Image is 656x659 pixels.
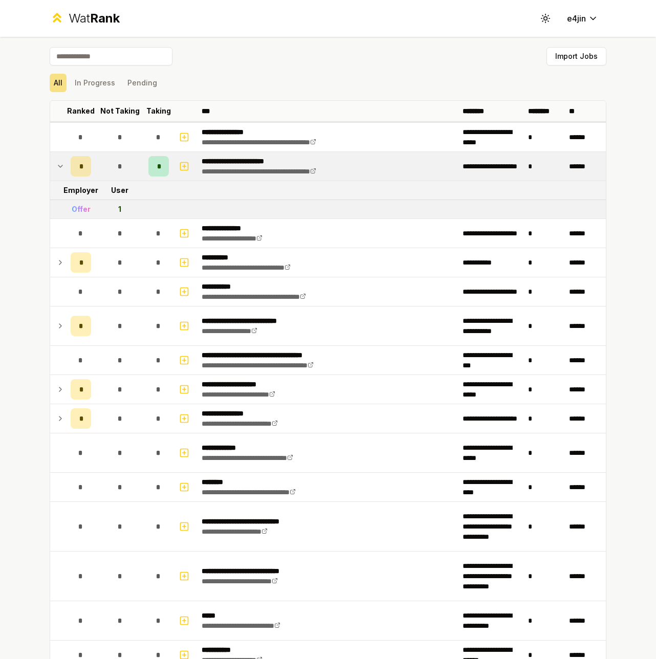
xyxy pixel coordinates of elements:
[559,9,606,28] button: e4jin
[118,204,121,214] div: 1
[69,10,120,27] div: Wat
[71,74,119,92] button: In Progress
[50,74,67,92] button: All
[567,12,586,25] span: e4jin
[123,74,161,92] button: Pending
[50,10,120,27] a: WatRank
[67,106,95,116] p: Ranked
[72,204,91,214] div: Offer
[546,47,606,65] button: Import Jobs
[90,11,120,26] span: Rank
[67,181,95,200] td: Employer
[100,106,140,116] p: Not Taking
[146,106,171,116] p: Taking
[95,181,144,200] td: User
